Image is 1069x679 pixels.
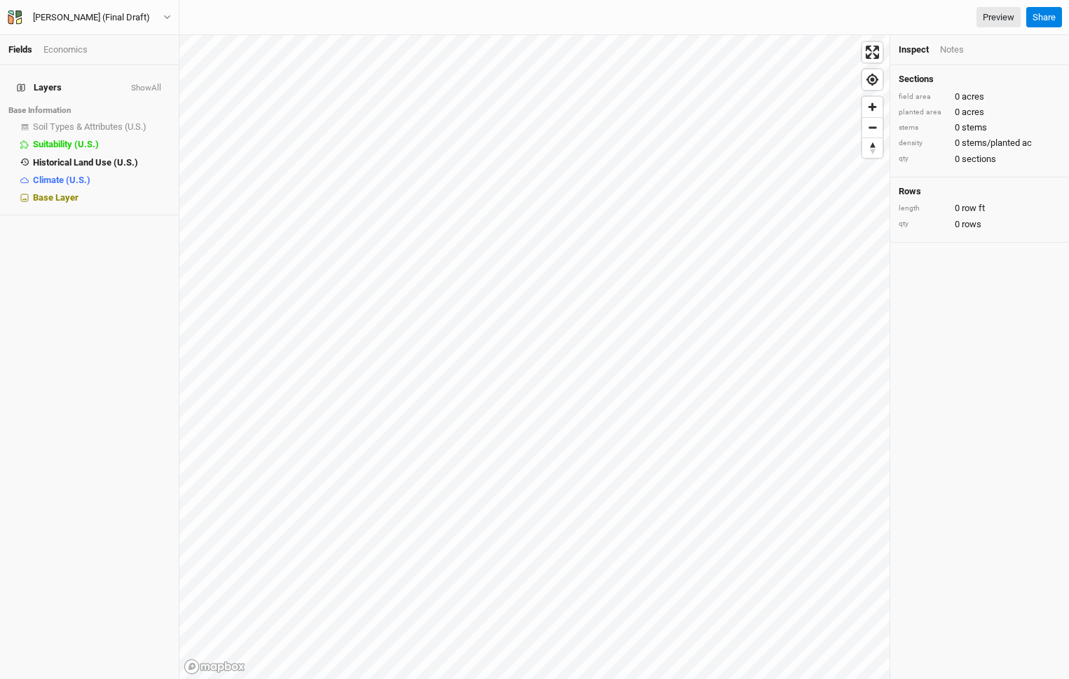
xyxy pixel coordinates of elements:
div: 0 [899,137,1061,149]
button: [PERSON_NAME] (Final Draft) [7,10,172,25]
span: stems [962,121,987,134]
div: Climate (U.S.) [33,175,170,186]
div: Historical Land Use (U.S.) [33,157,170,168]
button: Find my location [862,69,883,90]
div: Soil Types & Attributes (U.S.) [33,121,170,133]
button: Zoom in [862,97,883,117]
button: Enter fullscreen [862,42,883,62]
a: Fields [8,44,32,55]
span: row ft [962,202,985,215]
span: stems/planted ac [962,137,1032,149]
span: rows [962,218,981,231]
canvas: Map [179,35,890,679]
div: 0 [899,218,1061,231]
button: Zoom out [862,117,883,137]
div: 0 [899,90,1061,103]
div: Coffelt (Final Draft) [33,11,150,25]
div: planted area [899,107,948,118]
span: Soil Types & Attributes (U.S.) [33,121,147,132]
div: [PERSON_NAME] (Final Draft) [33,11,150,25]
h4: Rows [899,186,1061,197]
span: Climate (U.S.) [33,175,90,185]
div: 0 [899,121,1061,134]
a: Preview [976,7,1021,28]
button: ShowAll [130,83,162,93]
span: sections [962,153,996,166]
div: length [899,203,948,214]
div: stems [899,123,948,133]
div: 0 [899,153,1061,166]
span: Base Layer [33,192,79,203]
div: Inspect [899,43,929,56]
div: qty [899,219,948,229]
div: Base Layer [33,192,170,203]
span: Historical Land Use (U.S.) [33,157,138,168]
span: acres [962,106,984,119]
a: Mapbox logo [184,659,245,675]
div: 0 [899,202,1061,215]
div: field area [899,92,948,102]
div: qty [899,154,948,164]
div: Economics [43,43,88,56]
h4: Sections [899,74,1061,85]
span: Layers [17,82,62,93]
span: Reset bearing to north [862,138,883,158]
div: Notes [940,43,964,56]
div: 0 [899,106,1061,119]
button: Share [1026,7,1062,28]
span: Suitability (U.S.) [33,139,99,149]
div: Suitability (U.S.) [33,139,170,150]
button: Reset bearing to north [862,137,883,158]
span: acres [962,90,984,103]
div: density [899,138,948,149]
span: Zoom out [862,118,883,137]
